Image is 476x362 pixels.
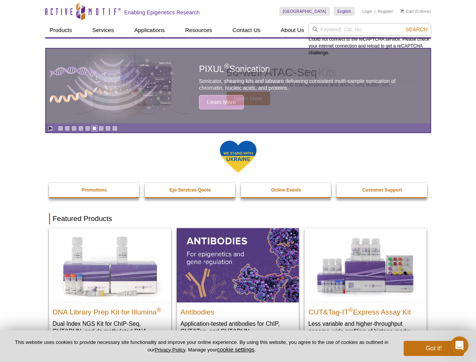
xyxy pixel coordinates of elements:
a: Go to slide 8 [105,126,111,131]
a: Go to slide 3 [71,126,77,131]
h2: Antibodies [181,305,295,316]
span: PIXUL Sonication [199,64,270,74]
a: Go to slide 7 [98,126,104,131]
img: DNA Library Prep Kit for Illumina [49,228,171,302]
a: English [334,7,355,16]
li: | [375,7,376,16]
a: DNA Library Prep Kit for Illumina DNA Library Prep Kit for Illumina® Dual Index NGS Kit for ChIP-... [49,228,171,350]
a: Cart [401,9,414,14]
strong: Promotions [82,187,107,193]
a: Go to slide 2 [64,126,70,131]
a: Go to slide 1 [58,126,63,131]
article: PIXUL Sonication [46,49,430,123]
a: Go to slide 4 [78,126,84,131]
button: Search [403,26,430,33]
a: Epi-Services Quote [145,183,236,197]
p: This website uses cookies to provide necessary site functionality and improve your online experie... [12,339,391,353]
span: Learn More [199,95,244,109]
a: Resources [181,23,217,37]
img: Your Cart [401,9,404,13]
a: All Antibodies Antibodies Application-tested antibodies for ChIP, CUT&Tag, and CUT&RUN. [177,228,299,342]
input: Keyword, Cat. No. [309,23,431,36]
a: PIXUL sonication PIXUL®Sonication Sonicator, shearing kits and labware delivering consistent mult... [46,49,430,123]
a: About Us [276,23,309,37]
img: We Stand With Ukraine [219,140,257,173]
strong: Epi-Services Quote [170,187,211,193]
a: Toggle autoplay [47,126,53,131]
button: Got it! [404,341,464,356]
p: Less variable and higher-throughput genome-wide profiling of histone marks​. [308,320,423,335]
div: Could not connect to the reCAPTCHA service. Please check your internet connection and reload to g... [309,23,431,56]
a: Applications [130,23,169,37]
a: Online Events [241,183,332,197]
a: Customer Support [337,183,428,197]
a: Go to slide 6 [92,126,97,131]
a: Go to slide 5 [85,126,90,131]
a: Login [362,9,372,14]
a: [GEOGRAPHIC_DATA] [279,7,330,16]
a: Privacy Policy [155,347,185,353]
img: All Antibodies [177,228,299,302]
h2: Featured Products [49,213,427,224]
li: (0 items) [401,7,431,16]
p: Application-tested antibodies for ChIP, CUT&Tag, and CUT&RUN. [181,320,295,335]
a: Contact Us [228,23,265,37]
a: Go to slide 9 [112,126,118,131]
sup: ® [224,63,230,71]
p: Dual Index NGS Kit for ChIP-Seq, CUT&RUN, and ds methylated DNA assays. [53,320,167,343]
sup: ® [349,306,353,313]
h2: DNA Library Prep Kit for Illumina [53,305,167,316]
button: cookie settings [217,346,254,353]
strong: Customer Support [362,187,402,193]
h2: CUT&Tag-IT Express Assay Kit [308,305,423,316]
img: PIXUL sonication [50,48,174,124]
iframe: Intercom live chat [450,336,468,354]
a: Products [45,23,77,37]
strong: Online Events [271,187,301,193]
sup: ® [157,306,161,313]
h2: Enabling Epigenetics Research [124,9,200,16]
a: Register [378,9,393,14]
span: Search [406,26,427,32]
img: CUT&Tag-IT® Express Assay Kit [305,228,427,302]
a: Promotions [49,183,140,197]
a: CUT&Tag-IT® Express Assay Kit CUT&Tag-IT®Express Assay Kit Less variable and higher-throughput ge... [305,228,427,342]
p: Sonicator, shearing kits and labware delivering consistent multi-sample sonication of chromatin, ... [199,78,413,91]
a: Services [88,23,119,37]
